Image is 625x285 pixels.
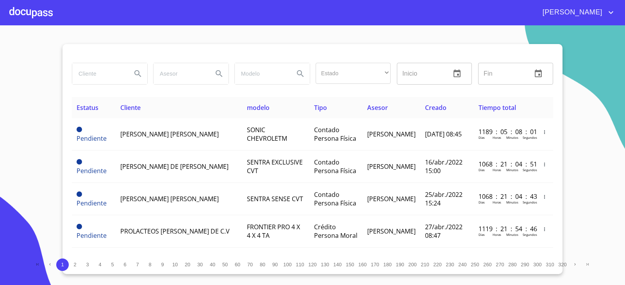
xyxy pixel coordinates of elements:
[260,262,265,267] span: 80
[119,258,131,271] button: 6
[506,168,518,172] p: Minutos
[523,135,537,140] p: Segundos
[314,223,357,240] span: Crédito Persona Moral
[185,262,190,267] span: 20
[235,63,288,84] input: search
[247,223,300,240] span: FRONTIER PRO 4 X 4 X 4 TA
[493,232,501,237] p: Horas
[73,262,76,267] span: 2
[231,258,244,271] button: 60
[244,258,256,271] button: 70
[69,258,81,271] button: 2
[272,262,278,267] span: 90
[358,262,366,267] span: 160
[396,262,404,267] span: 190
[77,231,107,240] span: Pendiente
[425,158,462,175] span: 16/abr./2022 15:00
[408,262,416,267] span: 200
[148,262,151,267] span: 8
[247,262,253,267] span: 70
[77,134,107,143] span: Pendiente
[136,262,139,267] span: 7
[446,262,454,267] span: 230
[120,103,141,112] span: Cliente
[479,200,485,204] p: Dias
[247,126,287,143] span: SONIC CHEVROLETM
[235,262,240,267] span: 60
[206,258,219,271] button: 40
[269,258,281,271] button: 90
[425,103,446,112] span: Creado
[367,227,416,235] span: [PERSON_NAME]
[344,258,356,271] button: 150
[77,166,107,175] span: Pendiente
[394,258,406,271] button: 190
[537,6,616,19] button: account of current user
[210,64,229,83] button: Search
[519,258,531,271] button: 290
[314,158,356,175] span: Contado Persona Física
[456,258,469,271] button: 240
[346,262,354,267] span: 150
[537,6,606,19] span: [PERSON_NAME]
[77,127,82,132] span: Pendiente
[367,130,416,138] span: [PERSON_NAME]
[493,168,501,172] p: Horas
[219,258,231,271] button: 50
[523,168,537,172] p: Segundos
[72,63,125,84] input: search
[77,199,107,207] span: Pendiente
[86,262,89,267] span: 3
[77,191,82,197] span: Pendiente
[98,262,101,267] span: 4
[256,258,269,271] button: 80
[77,159,82,165] span: Pendiente
[367,195,416,203] span: [PERSON_NAME]
[506,200,518,204] p: Minutos
[506,135,518,140] p: Minutos
[479,232,485,237] p: Dias
[77,224,82,229] span: Pendiente
[356,258,369,271] button: 160
[421,262,429,267] span: 210
[481,258,494,271] button: 260
[314,103,327,112] span: Tipo
[425,190,462,207] span: 25/abr./2022 15:24
[120,130,219,138] span: [PERSON_NAME] [PERSON_NAME]
[406,258,419,271] button: 200
[419,258,431,271] button: 210
[333,262,341,267] span: 140
[371,262,379,267] span: 170
[123,262,126,267] span: 6
[222,262,228,267] span: 50
[533,262,541,267] span: 300
[161,262,164,267] span: 9
[169,258,181,271] button: 10
[144,258,156,271] button: 8
[479,225,531,233] p: 1119 : 21 : 54 : 46
[506,258,519,271] button: 280
[431,258,444,271] button: 220
[296,262,304,267] span: 110
[120,162,229,171] span: [PERSON_NAME] DE [PERSON_NAME]
[494,258,506,271] button: 270
[444,258,456,271] button: 230
[321,262,329,267] span: 130
[558,262,566,267] span: 320
[319,258,331,271] button: 130
[479,168,485,172] p: Dias
[172,262,178,267] span: 10
[493,135,501,140] p: Horas
[56,258,69,271] button: 1
[496,262,504,267] span: 270
[294,258,306,271] button: 110
[181,258,194,271] button: 20
[479,103,516,112] span: Tiempo total
[291,64,310,83] button: Search
[120,195,219,203] span: [PERSON_NAME] [PERSON_NAME]
[131,258,144,271] button: 7
[433,262,441,267] span: 220
[544,258,556,271] button: 310
[77,103,98,112] span: Estatus
[425,130,462,138] span: [DATE] 08:45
